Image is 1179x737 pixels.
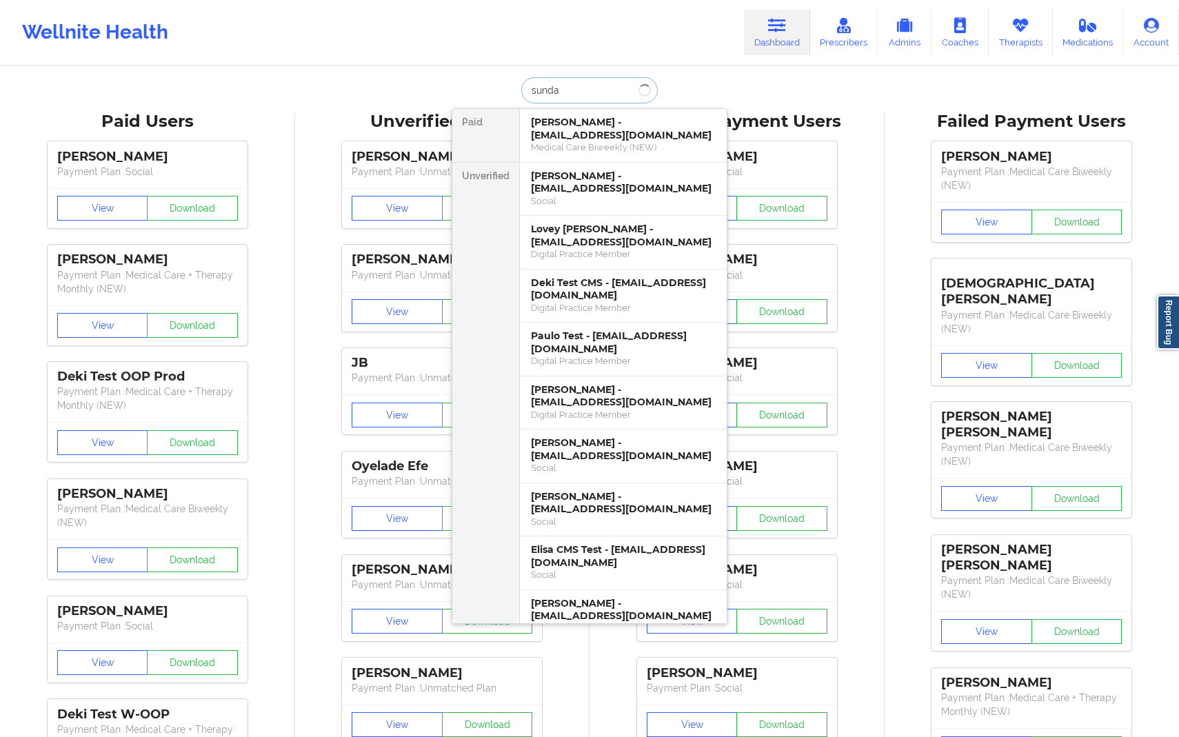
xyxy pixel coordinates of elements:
button: View [57,430,148,455]
div: [PERSON_NAME] [57,603,238,619]
button: View [352,403,443,427]
div: [PERSON_NAME] [647,458,827,474]
div: JB [352,355,532,371]
button: Download [442,299,533,324]
button: Download [736,299,827,324]
button: Download [736,506,827,531]
button: Download [1031,353,1122,378]
a: Medications [1053,10,1124,55]
div: Unverified Users [305,111,581,132]
div: [PERSON_NAME] [57,252,238,267]
div: [PERSON_NAME] [57,149,238,165]
button: View [941,353,1032,378]
button: View [647,712,738,737]
div: Social [531,516,716,527]
p: Payment Plan : Unmatched Plan [352,268,532,282]
p: Payment Plan : Unmatched Plan [352,681,532,695]
div: Oyelade Efe [352,458,532,474]
div: Unverified [452,163,519,644]
div: [PERSON_NAME] [941,675,1122,691]
div: Social [531,569,716,580]
div: Digital Practice Member [531,248,716,260]
button: View [57,196,148,221]
button: Download [1031,210,1122,234]
button: Download [1031,619,1122,644]
div: Digital Practice Member [531,302,716,314]
button: View [352,196,443,221]
p: Payment Plan : Unmatched Plan [352,165,532,179]
button: Download [147,430,238,455]
div: [PERSON_NAME] - [EMAIL_ADDRESS][DOMAIN_NAME] [531,170,716,195]
div: Paid Users [10,111,285,132]
p: Payment Plan : Social [647,474,827,488]
div: [PERSON_NAME] [57,486,238,502]
div: [PERSON_NAME] - [EMAIL_ADDRESS][DOMAIN_NAME] [531,490,716,516]
div: Lovey [PERSON_NAME] - [EMAIL_ADDRESS][DOMAIN_NAME] [531,223,716,248]
div: [DEMOGRAPHIC_DATA][PERSON_NAME] [941,265,1122,307]
div: [PERSON_NAME] - [EMAIL_ADDRESS][DOMAIN_NAME] [531,436,716,462]
button: View [57,547,148,572]
div: [PERSON_NAME] [352,252,532,267]
p: Payment Plan : Social [647,371,827,385]
div: Medical Care + Therapy Monthly [531,623,716,634]
div: [PERSON_NAME] [PERSON_NAME] [941,542,1122,574]
div: Deki Test CMS - [EMAIL_ADDRESS][DOMAIN_NAME] [531,276,716,302]
div: [PERSON_NAME] [PERSON_NAME] [941,409,1122,441]
button: Download [1031,486,1122,511]
div: [PERSON_NAME] - [EMAIL_ADDRESS][DOMAIN_NAME] [531,597,716,623]
p: Payment Plan : Unmatched Plan [352,578,532,592]
p: Payment Plan : Medical Care Biweekly (NEW) [941,441,1122,468]
button: View [57,313,148,338]
div: [PERSON_NAME] [352,149,532,165]
div: Social [531,195,716,207]
div: Failed Payment Users [894,111,1170,132]
button: View [352,299,443,324]
p: Payment Plan : Medical Care Biweekly (NEW) [941,165,1122,192]
button: View [352,506,443,531]
div: Deki Test W-OOP [57,707,238,723]
p: Payment Plan : Medical Care + Therapy Monthly (NEW) [941,691,1122,718]
button: Download [147,650,238,675]
div: [PERSON_NAME] - [EMAIL_ADDRESS][DOMAIN_NAME] [531,116,716,141]
p: Payment Plan : Medical Care Biweekly (NEW) [941,574,1122,601]
button: Download [736,196,827,221]
p: Payment Plan : Social [647,165,827,179]
div: Medical Care Biweekly (NEW) [531,141,716,153]
button: View [57,650,148,675]
div: Paid [452,109,519,163]
div: [PERSON_NAME] [352,665,532,681]
div: [PERSON_NAME] [352,562,532,578]
p: Payment Plan : Social [647,268,827,282]
button: View [941,619,1032,644]
a: Therapists [989,10,1053,55]
button: Download [442,609,533,634]
div: Deki Test OOP Prod [57,369,238,385]
p: Payment Plan : Medical Care + Therapy Monthly (NEW) [57,268,238,296]
div: [PERSON_NAME] [647,665,827,681]
button: View [352,712,443,737]
div: [PERSON_NAME] [647,252,827,267]
p: Payment Plan : Unmatched Plan [352,371,532,385]
button: Download [147,313,238,338]
div: Paulo Test - [EMAIL_ADDRESS][DOMAIN_NAME] [531,330,716,355]
button: View [941,486,1032,511]
button: Download [442,196,533,221]
p: Payment Plan : Social [647,578,827,592]
a: Account [1123,10,1179,55]
div: [PERSON_NAME] [647,149,827,165]
div: Digital Practice Member [531,355,716,367]
button: Download [442,506,533,531]
div: [PERSON_NAME] - [EMAIL_ADDRESS][DOMAIN_NAME] [531,383,716,409]
p: Payment Plan : Medical Care Biweekly (NEW) [941,308,1122,336]
a: Admins [878,10,931,55]
button: Download [147,196,238,221]
a: Coaches [931,10,989,55]
p: Payment Plan : Medical Care + Therapy Monthly (NEW) [57,385,238,412]
p: Payment Plan : Unmatched Plan [352,474,532,488]
div: [PERSON_NAME] [647,355,827,371]
p: Payment Plan : Medical Care Biweekly (NEW) [57,502,238,529]
div: Social [531,462,716,474]
button: Download [442,712,533,737]
p: Payment Plan : Social [647,681,827,695]
div: [PERSON_NAME] [941,149,1122,165]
